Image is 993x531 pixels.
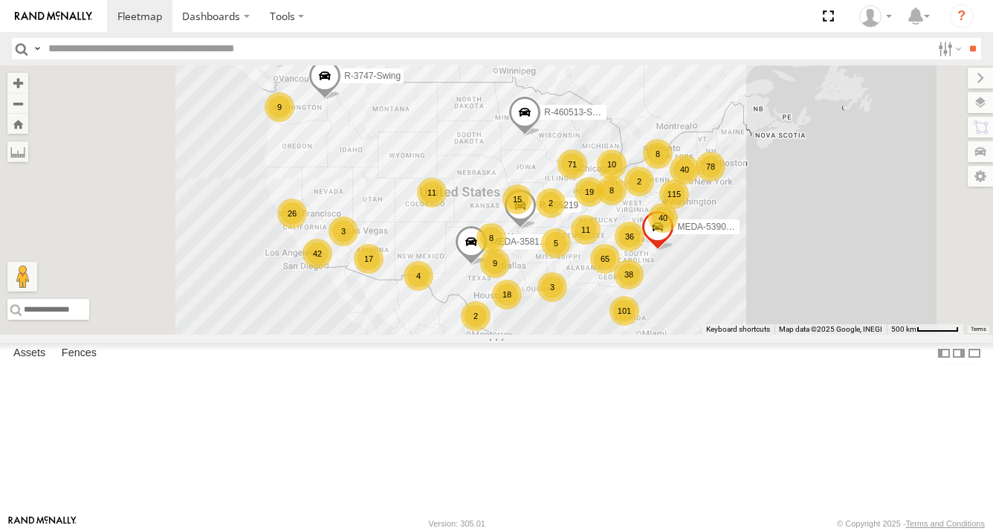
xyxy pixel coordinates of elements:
[329,216,358,246] div: 3
[670,155,699,184] div: 40
[571,215,601,245] div: 11
[476,223,506,253] div: 8
[491,237,567,248] span: MEDA-358103-Roll
[536,188,566,218] div: 2
[624,167,654,196] div: 2
[8,516,77,531] a: Visit our Website
[557,149,587,179] div: 71
[779,325,882,333] span: Map data ©2025 Google, INEGI
[854,5,897,28] div: Tim Albro
[891,325,916,333] span: 500 km
[7,73,28,93] button: Zoom in
[541,228,571,258] div: 5
[7,114,28,134] button: Zoom Home
[597,149,627,179] div: 10
[303,239,332,268] div: 42
[277,199,307,228] div: 26
[461,301,491,331] div: 2
[54,343,104,364] label: Fences
[951,343,966,364] label: Dock Summary Table to the Right
[480,248,510,278] div: 9
[971,326,986,332] a: Terms
[590,244,620,274] div: 65
[614,260,644,289] div: 38
[887,324,963,335] button: Map Scale: 500 km per 53 pixels
[502,184,532,214] div: 15
[7,141,28,162] label: Measure
[696,152,725,181] div: 78
[677,222,754,233] span: MEDA-539001-Roll
[492,280,522,309] div: 18
[404,261,433,291] div: 4
[706,324,770,335] button: Keyboard shortcuts
[417,178,447,207] div: 11
[950,4,974,28] i: ?
[344,71,401,81] span: R-3747-Swing
[7,93,28,114] button: Zoom out
[615,222,644,251] div: 36
[937,343,951,364] label: Dock Summary Table to the Left
[31,38,43,59] label: Search Query
[609,296,639,326] div: 101
[967,343,982,364] label: Hide Summary Table
[932,38,964,59] label: Search Filter Options
[648,203,678,233] div: 40
[7,262,37,292] button: Drag Pegman onto the map to open Street View
[6,343,53,364] label: Assets
[429,519,485,528] div: Version: 305.01
[544,107,610,118] span: R-460513-Swing
[265,92,294,122] div: 9
[597,176,627,205] div: 8
[15,11,92,22] img: rand-logo.svg
[643,139,673,169] div: 8
[837,519,985,528] div: © Copyright 2025 -
[968,166,993,187] label: Map Settings
[906,519,985,528] a: Terms and Conditions
[575,177,604,207] div: 19
[537,272,567,302] div: 3
[354,244,384,274] div: 17
[659,179,689,209] div: 115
